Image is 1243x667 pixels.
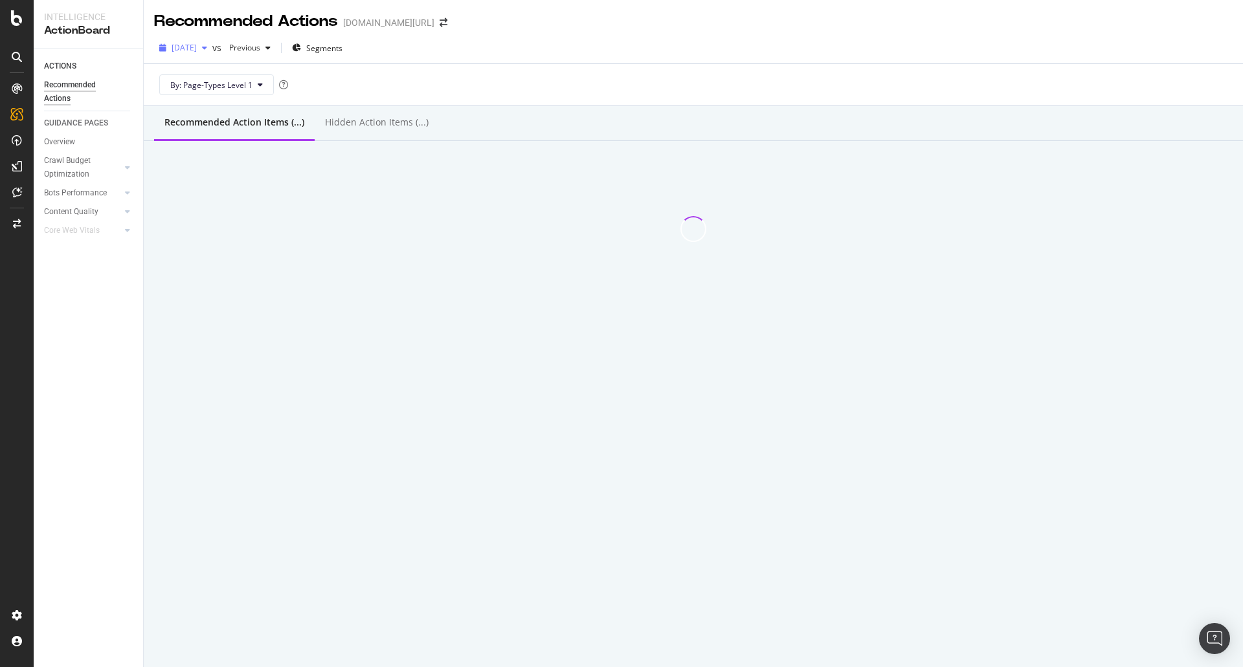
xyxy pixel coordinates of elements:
span: vs [212,41,224,54]
a: GUIDANCE PAGES [44,116,134,130]
div: GUIDANCE PAGES [44,116,108,130]
a: Overview [44,135,134,149]
span: 2025 Aug. 15th [172,42,197,53]
a: Crawl Budget Optimization [44,154,121,181]
div: Crawl Budget Optimization [44,154,112,181]
a: ACTIONS [44,60,134,73]
div: Bots Performance [44,186,107,200]
div: Content Quality [44,205,98,219]
button: By: Page-Types Level 1 [159,74,274,95]
div: ActionBoard [44,23,133,38]
a: Bots Performance [44,186,121,200]
button: Segments [287,38,348,58]
div: Core Web Vitals [44,224,100,237]
button: Previous [224,38,276,58]
span: By: Page-Types Level 1 [170,80,252,91]
div: [DOMAIN_NAME][URL] [343,16,434,29]
div: arrow-right-arrow-left [440,18,447,27]
div: Hidden Action Items (...) [325,116,429,129]
div: ACTIONS [44,60,76,73]
span: Previous [224,42,260,53]
div: Recommended Actions [154,10,338,32]
div: Recommended Action Items (...) [164,116,304,129]
div: Open Intercom Messenger [1199,623,1230,654]
a: Content Quality [44,205,121,219]
a: Recommended Actions [44,78,134,105]
div: Recommended Actions [44,78,122,105]
span: Segments [306,43,342,54]
div: Intelligence [44,10,133,23]
button: [DATE] [154,38,212,58]
div: Overview [44,135,75,149]
a: Core Web Vitals [44,224,121,237]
